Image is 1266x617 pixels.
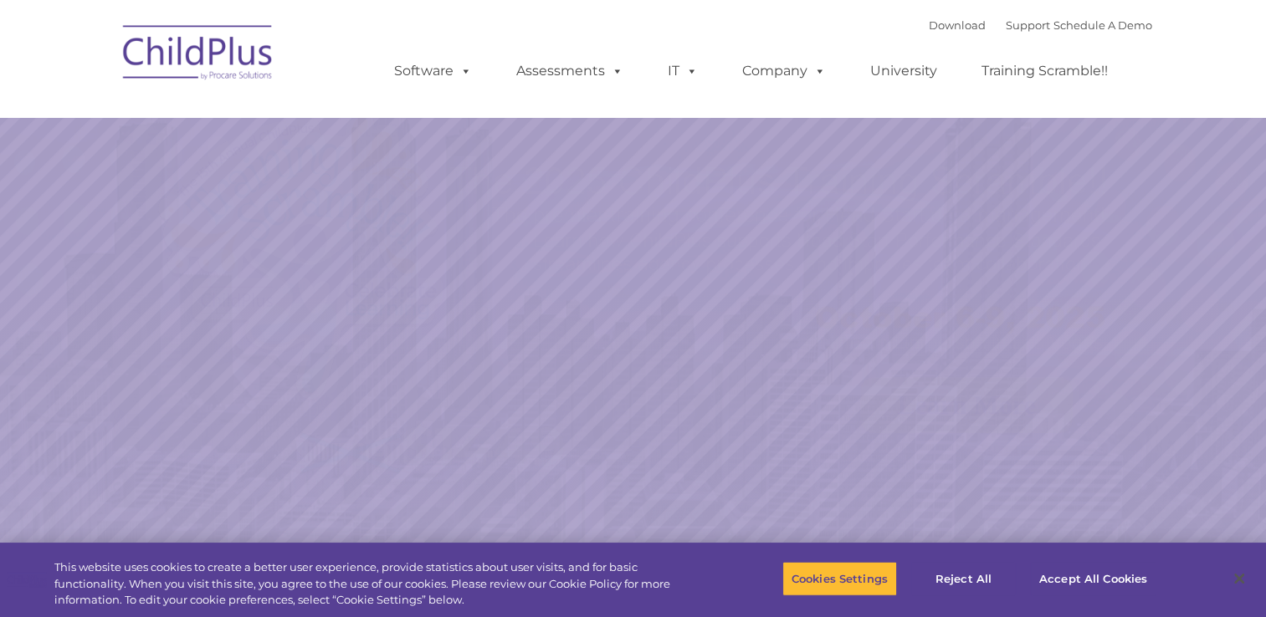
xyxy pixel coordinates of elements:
[860,377,1073,433] a: Learn More
[500,54,640,88] a: Assessments
[853,54,954,88] a: University
[651,54,715,88] a: IT
[377,54,489,88] a: Software
[1030,561,1156,596] button: Accept All Cookies
[782,561,897,596] button: Cookies Settings
[115,13,282,97] img: ChildPlus by Procare Solutions
[929,18,986,32] a: Download
[1006,18,1050,32] a: Support
[725,54,843,88] a: Company
[929,18,1152,32] font: |
[911,561,1016,596] button: Reject All
[965,54,1125,88] a: Training Scramble!!
[1053,18,1152,32] a: Schedule A Demo
[1221,560,1258,597] button: Close
[54,559,696,609] div: This website uses cookies to create a better user experience, provide statistics about user visit...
